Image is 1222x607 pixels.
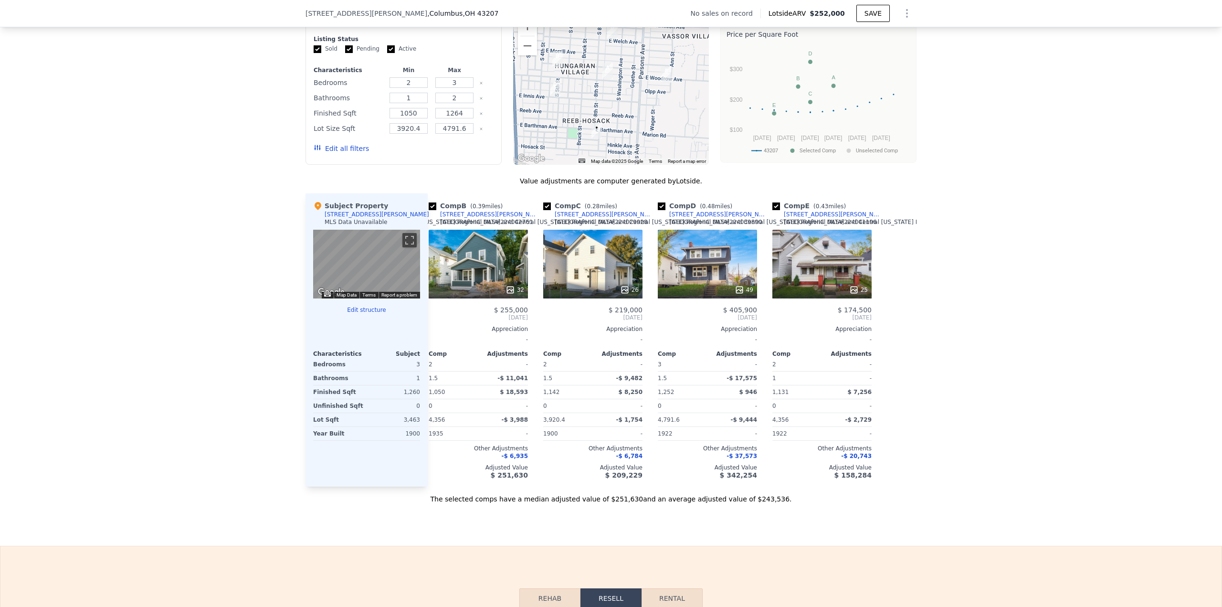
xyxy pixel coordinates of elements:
[543,211,654,218] a: [STREET_ADDRESS][PERSON_NAME]
[824,372,872,385] div: -
[753,135,771,141] text: [DATE]
[543,333,643,346] div: -
[841,453,872,459] span: -$ 20,743
[730,66,743,73] text: $300
[480,399,528,413] div: -
[555,211,654,218] div: [STREET_ADDRESS][PERSON_NAME]
[463,10,498,17] span: , OH 43207
[479,127,483,131] button: Clear
[816,203,829,210] span: 0.43
[429,389,445,395] span: 1,050
[848,389,872,395] span: $ 7,256
[387,45,416,53] label: Active
[543,201,621,211] div: Comp C
[543,389,559,395] span: 1,142
[369,399,420,413] div: 0
[731,416,757,423] span: -$ 9,444
[658,445,757,452] div: Other Adjustments
[658,314,757,321] span: [DATE]
[313,358,365,371] div: Bedrooms
[543,403,547,409] span: 0
[772,201,850,211] div: Comp E
[345,45,353,53] input: Pending
[369,372,420,385] div: 1
[616,416,643,423] span: -$ 1,754
[607,23,618,39] div: 334 E Welch Ave
[429,201,506,211] div: Comp B
[388,66,430,74] div: Min
[784,211,883,218] div: [STREET_ADDRESS][PERSON_NAME]
[543,325,643,333] div: Appreciation
[480,358,528,371] div: -
[810,203,850,210] span: ( miles)
[691,9,760,18] div: No sales on record
[325,218,388,226] div: MLS Data Unavailable
[595,399,643,413] div: -
[696,203,736,210] span: ( miles)
[658,361,662,368] span: 3
[658,464,757,471] div: Adjusted Value
[313,230,420,298] div: Map
[518,36,537,55] button: Zoom out
[427,9,498,18] span: , Columbus
[555,218,762,226] div: [GEOGRAPHIC_DATA] and Central [US_STATE] Regional MLS # 224039890
[581,203,621,210] span: ( miles)
[466,203,506,210] span: ( miles)
[473,203,485,210] span: 0.39
[313,427,365,440] div: Year Built
[668,159,706,164] a: Report a map error
[591,123,602,139] div: 268 Hinkle Ave
[313,385,365,399] div: Finished Sqft
[796,75,800,81] text: B
[595,358,643,371] div: -
[516,152,547,165] img: Google
[313,413,365,426] div: Lot Sqft
[316,286,347,298] a: Open this area in Google Maps (opens a new window)
[772,372,820,385] div: 1
[772,211,883,218] a: [STREET_ADDRESS][PERSON_NAME]
[620,285,639,295] div: 26
[497,375,528,382] span: -$ 11,041
[616,375,643,382] span: -$ 9,482
[506,285,524,295] div: 32
[669,218,877,226] div: [GEOGRAPHIC_DATA] and Central [US_STATE] Regional MLS # 224041196
[313,201,388,211] div: Subject Property
[550,80,560,96] div: 136 E Innis Ave
[337,292,357,298] button: Map Data
[440,211,539,218] div: [STREET_ADDRESS][PERSON_NAME]
[429,314,528,321] span: [DATE]
[658,389,674,395] span: 1,252
[739,389,757,395] span: $ 946
[897,4,916,23] button: Show Options
[772,464,872,471] div: Adjusted Value
[367,350,420,358] div: Subject
[433,66,475,74] div: Max
[772,445,872,452] div: Other Adjustments
[772,389,789,395] span: 1,131
[429,333,528,346] div: -
[324,292,331,297] button: Keyboard shortcuts
[543,350,593,358] div: Comp
[824,427,872,440] div: -
[314,122,384,135] div: Lot Size Sqft
[313,230,420,298] div: Street View
[824,135,843,141] text: [DATE]
[543,445,643,452] div: Other Adjustments
[834,471,872,479] span: $ 158,284
[314,45,337,53] label: Sold
[602,63,613,79] div: 314 E Woodrow Ave
[616,453,643,459] span: -$ 6,784
[479,112,483,116] button: Clear
[769,9,810,18] span: Lotside ARV
[543,464,643,471] div: Adjusted Value
[305,487,916,504] div: The selected comps have a median adjusted value of $251,630 and an average adjusted value of $243...
[772,361,776,368] span: 2
[658,427,706,440] div: 1922
[429,416,445,423] span: 4,356
[491,471,528,479] span: $ 251,630
[658,350,707,358] div: Comp
[313,399,365,413] div: Unfinished Sqft
[727,41,910,160] div: A chart.
[772,403,776,409] span: 0
[502,453,528,459] span: -$ 6,935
